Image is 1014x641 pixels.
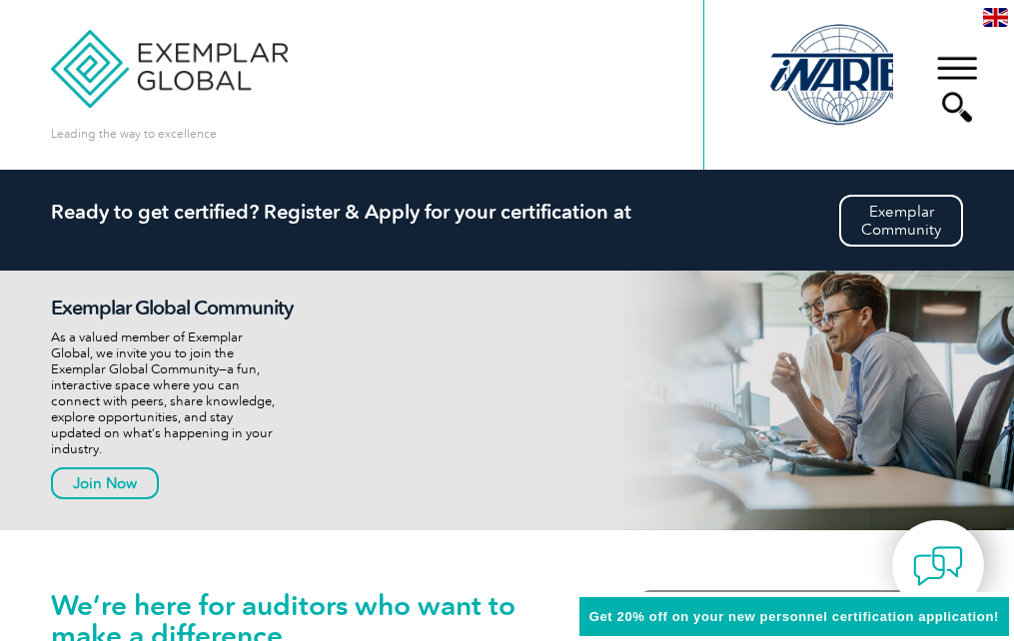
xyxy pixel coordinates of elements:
h2: Exemplar Global Community [51,296,315,320]
img: contact-chat.png [913,541,963,591]
p: Leading the way to excellence [51,123,217,145]
a: ExemplarCommunity [839,195,963,247]
span: Get 20% off on your new personnel certification application! [589,609,999,624]
h2: Ready to get certified? Register & Apply for your certification at [51,200,964,224]
p: As a valued member of Exemplar Global, we invite you to join the Exemplar Global Community—a fun,... [51,329,315,457]
a: Join Now [51,467,159,499]
img: en [983,8,1008,27]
